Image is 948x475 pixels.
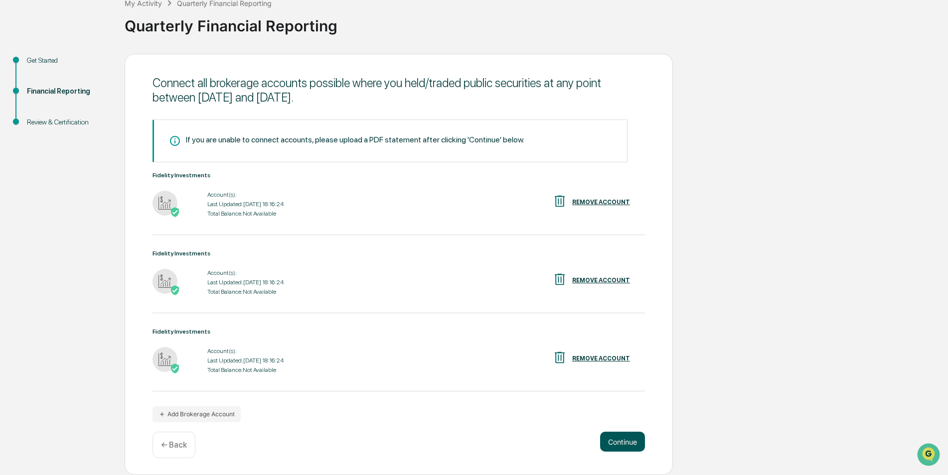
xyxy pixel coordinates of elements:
[27,117,109,127] div: Review & Certification
[153,191,177,216] img: Fidelity Investments - Active
[916,442,943,469] iframe: Open customer support
[82,125,124,135] span: Attestations
[153,347,177,372] img: Fidelity Investments - Active
[207,201,284,208] div: Last Updated: [DATE] 18:16:24
[10,76,28,94] img: 1746055101610-c473b297-6a78-478c-a979-82029cc54cd1
[552,272,567,287] img: REMOVE ACCOUNT
[34,76,163,86] div: Start new chat
[6,121,68,139] a: 🖐️Preclearance
[552,350,567,365] img: REMOVE ACCOUNT
[572,277,630,284] div: REMOVE ACCOUNT
[186,135,524,144] div: If you are unable to connect accounts, please upload a PDF statement after clicking 'Continue' be...
[10,21,181,37] p: How can we help?
[572,355,630,362] div: REMOVE ACCOUNT
[125,9,943,35] div: Quarterly Financial Reporting
[153,406,241,422] button: Add Brokerage Account
[153,250,645,257] div: Fidelity Investments
[27,86,109,97] div: Financial Reporting
[552,194,567,209] img: REMOVE ACCOUNT
[72,126,80,134] div: 🗄️
[153,269,177,294] img: Fidelity Investments - Active
[27,55,109,66] div: Get Started
[99,169,121,176] span: Pylon
[20,144,63,154] span: Data Lookup
[207,279,284,286] div: Last Updated: [DATE] 18:16:24
[70,168,121,176] a: Powered byPylon
[170,285,180,295] img: Active
[34,86,126,94] div: We're available if you need us!
[207,357,284,364] div: Last Updated: [DATE] 18:16:24
[572,199,630,206] div: REMOVE ACCOUNT
[207,366,284,373] div: Total Balance: Not Available
[10,145,18,153] div: 🔎
[20,125,64,135] span: Preclearance
[207,191,284,198] div: Account(s):
[170,363,180,373] img: Active
[161,440,187,450] p: ← Back
[207,348,284,355] div: Account(s):
[153,172,645,179] div: Fidelity Investments
[153,328,645,335] div: Fidelity Investments
[6,140,67,158] a: 🔎Data Lookup
[170,207,180,217] img: Active
[68,121,128,139] a: 🗄️Attestations
[153,76,645,105] div: Connect all brokerage accounts possible where you held/traded public securities at any point betw...
[600,432,645,452] button: Continue
[207,210,284,217] div: Total Balance: Not Available
[169,79,181,91] button: Start new chat
[207,288,284,295] div: Total Balance: Not Available
[10,126,18,134] div: 🖐️
[207,269,284,276] div: Account(s):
